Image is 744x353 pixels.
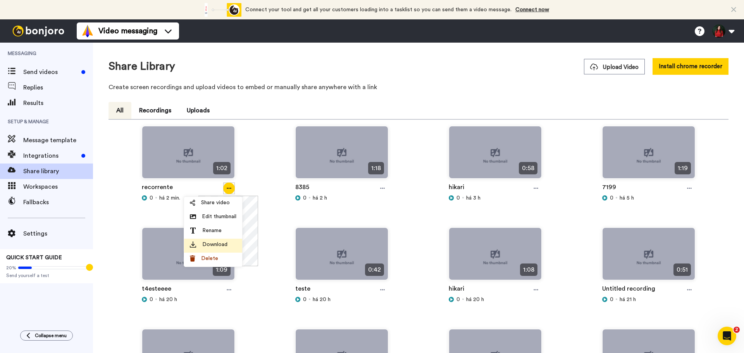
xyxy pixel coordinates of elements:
a: hikari [449,284,464,296]
span: Fallbacks [23,198,93,207]
div: há 20 h [449,296,542,303]
button: Upload Video [584,59,645,74]
span: 1:08 [520,263,537,276]
a: recorrente [142,183,173,194]
span: 1:02 [213,162,231,174]
div: há 2 min. [142,194,235,202]
a: t4esteeee [142,284,171,296]
span: 20% [6,265,16,271]
span: 0 [610,194,613,202]
iframe: Intercom live chat [718,327,736,345]
span: 0 [150,194,153,202]
div: há 2 h [295,194,388,202]
span: 1:18 [368,162,384,174]
span: Send videos [23,67,78,77]
span: Message template [23,136,93,145]
span: Replies [23,83,93,92]
span: Delete [201,255,218,262]
span: Share video [201,199,230,207]
button: Collapse menu [20,331,73,341]
span: 1:09 [213,263,231,276]
img: no-thumbnail.jpg [296,126,388,185]
span: Results [23,98,93,108]
span: 1:19 [675,162,691,174]
div: Tooltip anchor [86,264,93,271]
button: All [108,102,131,119]
img: no-thumbnail.jpg [603,228,695,286]
p: Create screen recordings and upload videos to embed or manually share anywhere with a link [108,83,728,92]
img: no-thumbnail.jpg [142,228,234,286]
div: há 20 h [295,296,388,303]
span: QUICK START GUIDE [6,255,62,260]
a: Connect now [515,7,549,12]
img: no-thumbnail.jpg [296,228,388,286]
div: há 21 h [602,296,695,303]
span: 0:51 [673,263,691,276]
span: Upload Video [590,63,639,71]
img: no-thumbnail.jpg [449,228,541,286]
span: 0 [150,296,153,303]
button: Install chrome recorder [653,58,728,75]
img: no-thumbnail.jpg [142,126,234,185]
span: Edit thumbnail [202,213,236,220]
div: há 3 h [449,194,542,202]
span: 0 [610,296,613,303]
span: Settings [23,229,93,238]
a: hikari [449,183,464,194]
span: 2 [734,327,740,333]
div: animation [199,3,241,17]
span: Send yourself a test [6,272,87,279]
span: 0 [456,296,460,303]
h1: Share Library [108,60,175,72]
span: 0 [456,194,460,202]
span: Integrations [23,151,78,160]
a: 7199 [602,183,616,194]
div: há 20 h [142,296,235,303]
span: 0 [303,296,307,303]
img: no-thumbnail.jpg [603,126,695,185]
span: Share library [23,167,93,176]
span: 0 [303,194,307,202]
span: Workspaces [23,182,93,191]
span: Download [202,241,227,248]
a: teste [295,284,310,296]
span: Collapse menu [35,332,67,339]
button: Uploads [179,102,217,119]
img: bj-logo-header-white.svg [9,26,67,36]
img: vm-color.svg [81,25,94,37]
button: Recordings [131,102,179,119]
div: há 5 h [602,194,695,202]
a: Untitled recording [602,284,655,296]
span: Connect your tool and get all your customers loading into a tasklist so you can send them a video... [245,7,511,12]
img: no-thumbnail.jpg [449,126,541,185]
span: 0:58 [519,162,537,174]
span: Video messaging [98,26,157,36]
span: Rename [202,227,222,234]
a: 8385 [295,183,309,194]
span: 0:42 [365,263,384,276]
